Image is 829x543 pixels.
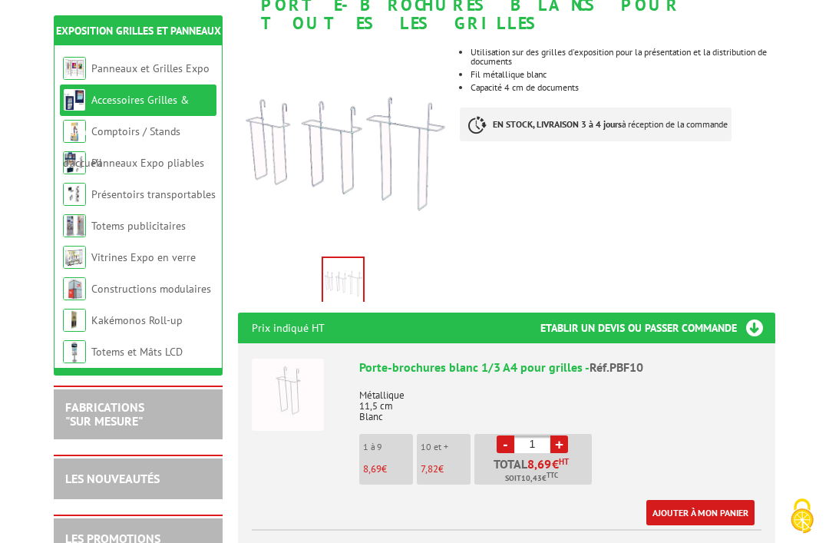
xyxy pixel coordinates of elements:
[521,472,542,485] span: 10,43
[421,464,471,475] p: €
[63,88,86,111] img: Accessoires Grilles & Panneaux
[590,359,643,375] span: Réf.PBF10
[478,458,592,485] p: Total
[63,246,86,269] img: Vitrines Expo en verre
[547,471,558,479] sup: TTC
[471,48,775,66] li: Utilisation sur des grilles d'exposition pour la présentation et la distribution de documents
[91,345,183,359] a: Totems et Mâts LCD
[63,124,180,170] a: Comptoirs / Stands d'accueil
[63,340,86,363] img: Totems et Mâts LCD
[363,462,381,475] span: 8,69
[421,462,438,475] span: 7,82
[63,309,86,332] img: Kakémonos Roll-up
[363,464,413,475] p: €
[252,313,325,343] p: Prix indiqué HT
[363,442,413,452] p: 1 à 9
[63,93,189,138] a: Accessoires Grilles & Panneaux
[505,472,558,485] span: Soit €
[91,61,210,75] a: Panneaux et Grilles Expo
[65,399,144,429] a: FABRICATIONS"Sur Mesure"
[238,40,448,250] img: accessoires_pbf10.jpg
[91,156,204,170] a: Panneaux Expo pliables
[91,187,216,201] a: Présentoirs transportables
[252,359,324,431] img: Porte-brochures blanc 1/3 A4 pour grilles
[63,277,86,300] img: Constructions modulaires
[783,497,821,535] img: Cookies (fenêtre modale)
[56,24,221,38] a: Exposition Grilles et Panneaux
[65,471,160,486] a: LES NOUVEAUTÉS
[91,313,183,327] a: Kakémonos Roll-up
[323,258,363,306] img: accessoires_pbf10.jpg
[497,435,514,453] a: -
[359,379,761,422] p: Métallique 11,5 cm Blanc
[493,118,622,130] strong: EN STOCK, LIVRAISON 3 à 4 jours
[527,458,552,470] span: 8,69
[91,219,186,233] a: Totems publicitaires
[63,57,86,80] img: Panneaux et Grilles Expo
[421,442,471,452] p: 10 et +
[552,458,559,470] span: €
[63,183,86,206] img: Présentoirs transportables
[460,108,732,141] p: à réception de la commande
[550,435,568,453] a: +
[359,359,761,376] div: Porte-brochures blanc 1/3 A4 pour grilles -
[471,70,775,79] li: Fil métallique blanc
[471,83,775,92] li: Capacité 4 cm de documents
[775,491,829,543] button: Cookies (fenêtre modale)
[540,313,775,343] h3: Etablir un devis ou passer commande
[559,456,569,467] sup: HT
[91,250,196,264] a: Vitrines Expo en verre
[646,500,755,525] a: Ajouter à mon panier
[91,282,211,296] a: Constructions modulaires
[63,214,86,237] img: Totems publicitaires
